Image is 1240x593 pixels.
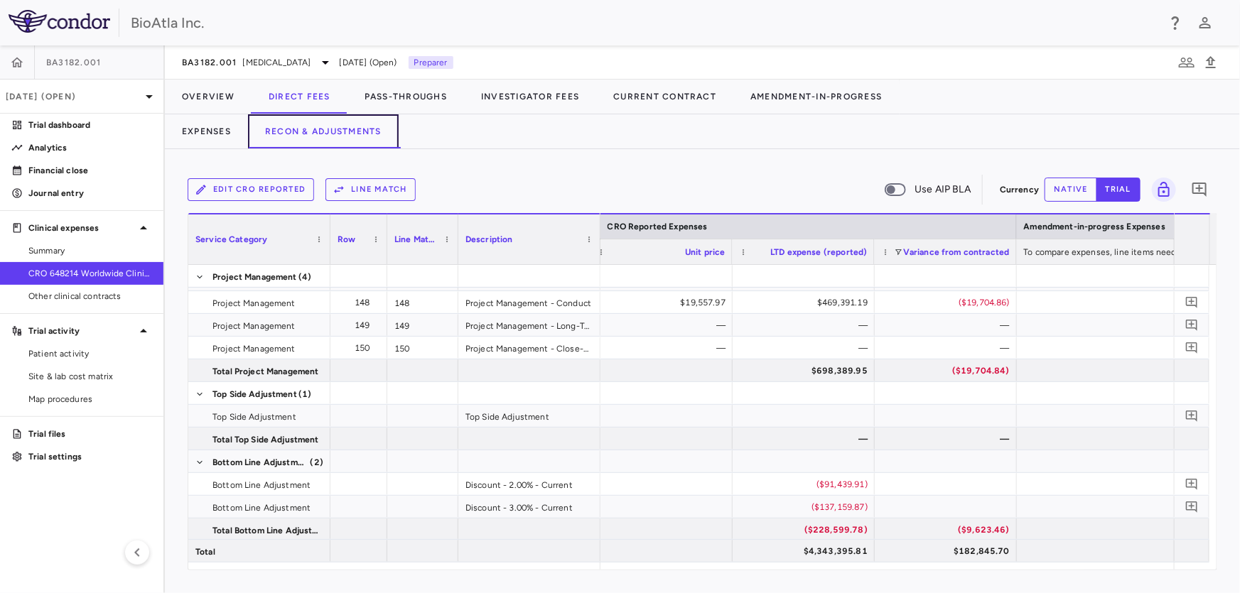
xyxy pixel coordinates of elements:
[888,540,1010,562] div: $182,845.70
[745,518,868,541] div: ($228,599.78)
[745,291,868,314] div: $469,391.19
[903,247,1010,257] span: Variance from contracted
[1182,497,1202,516] button: Add comment
[131,12,1158,33] div: BioAtla Inc.
[212,474,311,496] span: Bottom Line Adjustment
[248,114,399,148] button: Recon & Adjustments
[745,314,868,337] div: —
[28,164,152,177] p: Financial close
[28,244,152,257] span: Summary
[212,315,296,337] span: Project Management
[745,473,868,496] div: ($91,439.91)
[771,247,868,257] span: LTD expense (reported)
[28,141,152,154] p: Analytics
[311,451,323,474] span: (2)
[1185,500,1199,513] svg: Add comment
[212,383,297,406] span: Top Side Adjustment
[458,405,600,427] div: Top Side Adjustment
[343,314,380,337] div: 149
[387,337,458,359] div: 150
[28,267,152,280] span: CRO 648214 Worldwide Clinical Trials Holdings, Inc.
[298,383,311,406] span: (1)
[212,519,322,542] span: Total Bottom Line Adjustment
[347,80,464,114] button: Pass-Throughs
[28,393,152,406] span: Map procedures
[298,266,311,288] span: (4)
[608,222,708,232] span: CRO Reported Expenses
[458,496,600,518] div: Discount - 3.00% - Current
[28,290,152,303] span: Other clinical contracts
[28,370,152,383] span: Site & lab cost matrix
[212,360,319,383] span: Total Project Management
[387,291,458,313] div: 148
[46,57,102,68] span: BA3182.001
[888,291,1010,314] div: ($19,704.86)
[1045,178,1097,202] button: native
[1024,222,1166,232] span: Amendment-in-progress Expenses
[343,337,380,359] div: 150
[343,291,380,314] div: 148
[243,56,311,69] span: [MEDICAL_DATA]
[1182,406,1202,425] button: Add comment
[888,359,1010,382] div: ($19,704.84)
[603,291,726,314] div: $19,557.97
[28,187,152,200] p: Journal entry
[745,428,868,450] div: —
[1182,293,1202,312] button: Add comment
[603,314,726,337] div: —
[28,119,152,131] p: Trial dashboard
[888,314,1010,337] div: —
[340,56,397,69] span: [DATE] (Open)
[1191,181,1208,198] svg: Add comment
[888,518,1010,541] div: ($9,623.46)
[195,540,215,563] span: Total
[394,234,438,244] span: Line Match
[1185,295,1199,309] svg: Add comment
[165,114,248,148] button: Expenses
[1182,474,1202,494] button: Add comment
[252,80,347,114] button: Direct Fees
[1000,183,1039,196] p: Currency
[28,325,135,337] p: Trial activity
[603,337,726,359] div: —
[458,314,600,336] div: Project Management - Long-Term Follow-up
[325,178,416,201] button: Line Match
[464,80,596,114] button: Investigator Fees
[165,80,252,114] button: Overview
[28,428,152,440] p: Trial files
[745,540,868,562] div: $4,343,395.81
[465,234,513,244] span: Description
[212,496,311,519] span: Bottom Line Adjustment
[888,428,1010,450] div: —
[1187,178,1212,202] button: Add comment
[745,359,868,382] div: $698,389.95
[212,292,296,315] span: Project Management
[888,337,1010,359] div: —
[212,337,296,360] span: Project Management
[745,337,868,359] div: —
[1182,315,1202,334] button: Add comment
[338,234,355,244] span: Row
[182,57,237,68] span: BA3182.001
[212,428,319,451] span: Total Top Side Adjustment
[915,182,971,197] span: Use AIP BLA
[458,337,600,359] div: Project Management - Close-out
[28,347,152,360] span: Patient activity
[596,80,733,114] button: Current Contract
[1182,270,1202,289] button: Add comment
[1146,178,1176,202] span: Lock grid
[686,247,726,257] span: Unit price
[1182,338,1202,357] button: Add comment
[212,266,297,288] span: Project Management
[1185,409,1199,423] svg: Add comment
[1185,477,1199,491] svg: Add comment
[212,451,309,474] span: Bottom Line Adjustment
[387,314,458,336] div: 149
[9,10,110,33] img: logo-full-SnFGN8VE.png
[6,90,141,103] p: [DATE] (Open)
[188,178,314,201] button: Edit CRO reported
[195,234,267,244] span: Service Category
[212,406,296,428] span: Top Side Adjustment
[28,222,135,234] p: Clinical expenses
[409,56,453,69] p: Preparer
